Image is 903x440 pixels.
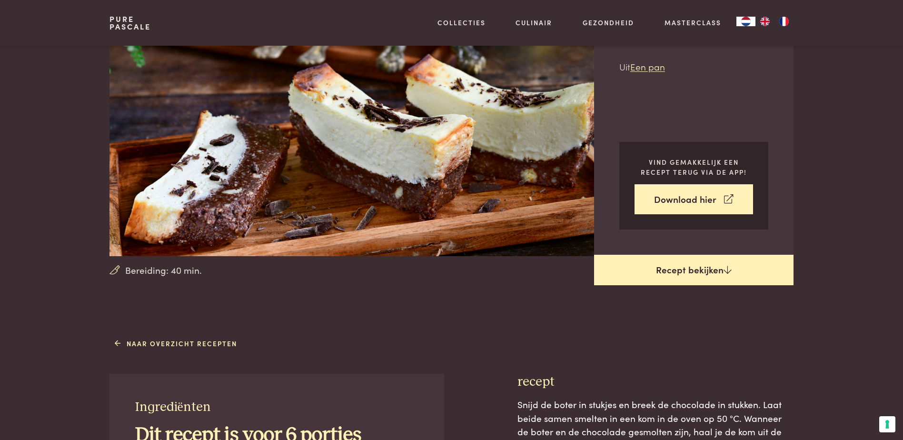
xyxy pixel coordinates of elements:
span: Ingrediënten [135,400,211,414]
a: Collecties [437,18,486,28]
p: Uit [619,60,767,74]
aside: Language selected: Nederlands [736,17,794,26]
span: Bereiding: 40 min. [125,263,202,277]
p: Vind gemakkelijk een recept terug via de app! [635,157,753,177]
a: Een pan [630,60,665,73]
div: Language [736,17,755,26]
a: PurePascale [109,15,151,30]
a: Download hier [635,184,753,214]
a: Culinair [516,18,552,28]
h3: recept [517,374,794,390]
a: EN [755,17,774,26]
a: FR [774,17,794,26]
a: Naar overzicht recepten [115,339,237,349]
a: NL [736,17,755,26]
a: Recept bekijken [594,255,794,285]
a: Masterclass [665,18,721,28]
ul: Language list [755,17,794,26]
button: Uw voorkeuren voor toestemming voor trackingtechnologieën [879,416,895,432]
a: Gezondheid [583,18,634,28]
